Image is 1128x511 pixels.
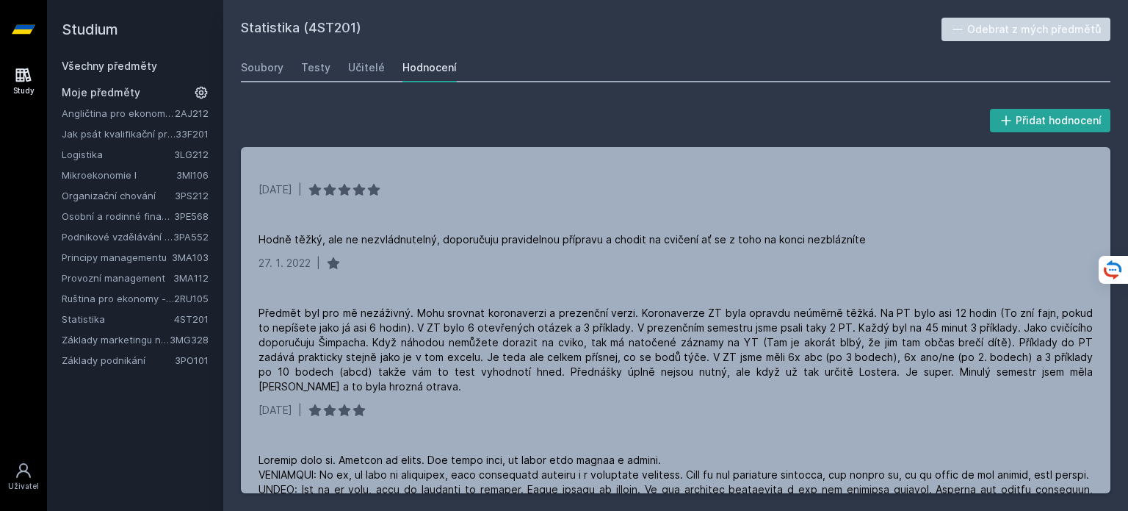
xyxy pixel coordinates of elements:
a: Ruština pro ekonomy - středně pokročilá úroveň 1 (B1) [62,291,174,306]
a: 3MI106 [176,169,209,181]
a: Testy [301,53,330,82]
div: | [317,256,320,271]
a: 3PE568 [174,210,209,222]
div: Učitelé [348,60,385,75]
div: Hodnocení [402,60,457,75]
a: Provozní management [62,271,173,285]
div: Study [13,85,35,96]
a: 4ST201 [174,313,209,325]
a: 3PO101 [175,354,209,366]
div: Soubory [241,60,283,75]
a: Základy podnikání [62,353,175,368]
div: [DATE] [258,182,292,197]
a: Jak psát kvalifikační práci [62,126,176,141]
a: Uživatel [3,454,44,499]
a: 33F201 [176,128,209,140]
a: Principy managementu [62,250,172,265]
div: Předmět byl pro mě nezáživný. Mohu srovnat koronaverzi a prezenční verzi. Koronaverze ZT byla opr... [258,306,1093,394]
a: Mikroekonomie I [62,168,176,182]
a: 3MA112 [173,272,209,284]
a: Soubory [241,53,283,82]
a: Podnikové vzdělávání v praxi [62,229,173,244]
span: Moje předměty [62,85,140,100]
button: Odebrat z mých předmětů [941,18,1111,41]
a: 2AJ212 [175,107,209,119]
a: Organizační chování [62,188,175,203]
a: Logistika [62,147,174,162]
a: 3PS212 [175,190,209,201]
a: Učitelé [348,53,385,82]
a: Základy marketingu na internetu [62,332,170,347]
h2: Statistika (4ST201) [241,18,941,41]
a: 3MG328 [170,334,209,346]
div: Hodně těžký, ale ne nezvládnutelný, doporučuju pravidelnou přípravu a chodit na cvičení ať se z t... [258,232,866,247]
div: 27. 1. 2022 [258,256,311,271]
a: 3MA103 [172,251,209,263]
div: | [298,182,302,197]
a: Osobní a rodinné finance [62,209,174,224]
div: [DATE] [258,403,292,418]
a: 3PA552 [173,231,209,243]
a: 3LG212 [174,149,209,160]
button: Přidat hodnocení [990,109,1111,132]
a: Všechny předměty [62,60,157,72]
a: Statistika [62,312,174,326]
div: Testy [301,60,330,75]
div: Uživatel [8,481,39,492]
a: 2RU105 [174,293,209,304]
a: Angličtina pro ekonomická studia 2 (B2/C1) [62,106,175,121]
a: Study [3,59,44,104]
a: Hodnocení [402,53,457,82]
div: | [298,403,302,418]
